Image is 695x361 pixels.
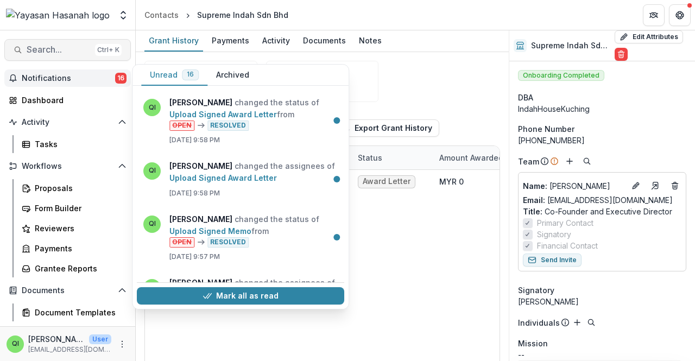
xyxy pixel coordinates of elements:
[169,110,277,119] a: Upload Signed Award Letter
[518,156,539,167] p: Team
[433,152,510,163] div: Amount Awarded
[518,70,604,81] span: Onboarding Completed
[518,123,574,135] span: Phone Number
[351,146,433,169] div: Status
[433,146,514,169] div: Amount Awarded
[169,226,251,236] a: Upload Signed Memo
[355,30,386,52] a: Notes
[169,97,338,131] p: changed the status of from
[141,65,207,86] button: Unread
[169,213,338,248] p: changed the status of from
[17,219,131,237] a: Reviewers
[518,103,686,115] div: IndahHouseKuching
[17,303,131,321] a: Document Templates
[35,263,122,274] div: Grantee Reports
[35,243,122,254] div: Payments
[4,39,131,61] button: Search...
[523,206,681,217] p: Co-Founder and Executive Director
[4,69,131,87] button: Notifications16
[537,229,571,240] span: Signatory
[12,340,19,347] div: Qistina Izahan
[140,7,183,23] a: Contacts
[22,162,113,171] span: Workflows
[585,316,598,329] button: Search
[537,240,598,251] span: Financial Contact
[563,155,576,168] button: Add
[116,338,129,351] button: More
[537,217,593,229] span: Primary Contact
[28,333,85,345] p: [PERSON_NAME]
[531,41,610,50] h2: Supreme Indah Sdn Bhd
[518,92,533,103] span: DBA
[571,316,584,329] button: Add
[518,317,560,328] p: Individuals
[439,176,464,187] div: MYR 0
[17,179,131,197] a: Proposals
[580,155,593,168] button: Search
[669,4,691,26] button: Get Help
[299,33,350,48] div: Documents
[523,180,625,192] p: [PERSON_NAME]
[4,91,131,109] a: Dashboard
[144,30,203,52] a: Grant History
[668,179,681,192] button: Deletes
[523,254,582,267] button: Send Invite
[355,33,386,48] div: Notes
[169,160,338,184] p: changed the assignees of
[95,44,122,56] div: Ctrl + K
[363,177,410,186] span: Award Letter
[4,326,131,343] button: Open Contacts
[207,30,254,52] a: Payments
[207,33,254,48] div: Payments
[28,345,111,354] p: [EMAIL_ADDRESS][DOMAIN_NAME]
[17,259,131,277] a: Grantee Reports
[615,30,683,43] button: Edit Attributes
[169,277,338,301] p: changed the assignees of
[27,45,91,55] span: Search...
[6,9,110,22] img: Yayasan Hasanah logo
[523,194,673,206] a: Email: [EMAIL_ADDRESS][DOMAIN_NAME]
[518,349,686,360] p: --
[35,223,122,234] div: Reviewers
[17,239,131,257] a: Payments
[518,338,548,349] span: Mission
[116,4,131,26] button: Open entity switcher
[523,181,547,191] span: Name :
[197,9,288,21] div: Supreme Indah Sdn Bhd
[35,182,122,194] div: Proposals
[115,73,127,84] span: 16
[518,135,686,146] div: [PHONE_NUMBER]
[137,287,344,305] button: Mark all as read
[258,33,294,48] div: Activity
[17,199,131,217] a: Form Builder
[17,135,131,153] a: Tasks
[615,48,628,61] button: Delete
[169,173,277,182] a: Upload Signed Award Letter
[187,71,194,78] span: 16
[643,4,665,26] button: Partners
[518,296,686,307] div: [PERSON_NAME]
[22,286,113,295] span: Documents
[207,65,258,86] button: Archived
[22,94,122,106] div: Dashboard
[518,284,554,296] span: Signatory
[35,202,122,214] div: Form Builder
[523,195,545,205] span: Email:
[144,33,203,48] div: Grant History
[140,7,293,23] nav: breadcrumb
[22,118,113,127] span: Activity
[35,138,122,150] div: Tasks
[4,282,131,299] button: Open Documents
[523,207,542,216] span: Title :
[351,152,389,163] div: Status
[4,157,131,175] button: Open Workflows
[299,30,350,52] a: Documents
[647,177,664,194] a: Go to contact
[629,179,642,192] button: Edit
[22,74,115,83] span: Notifications
[4,113,131,131] button: Open Activity
[334,119,439,137] button: Export Grant History
[35,307,122,318] div: Document Templates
